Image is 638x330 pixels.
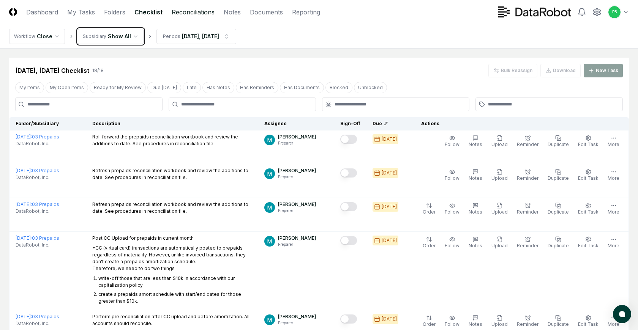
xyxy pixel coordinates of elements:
[92,167,252,181] p: Refresh prepaids reconciliation workbook and review the additions to date. See procedures in reco...
[16,134,59,140] a: [DATE]:03 Prepaids
[16,320,49,327] span: DataRobot, Inc.
[548,321,569,327] span: Duplicate
[445,321,460,327] span: Follow
[613,305,631,323] button: atlas-launcher
[515,134,540,149] button: Reminder
[491,141,508,147] span: Upload
[576,134,600,149] button: Edit Task
[548,175,569,181] span: Duplicate
[578,321,599,327] span: Edit Task
[467,134,484,149] button: Notes
[490,201,509,217] button: Upload
[578,209,599,215] span: Edit Task
[278,242,316,247] p: Preparer
[490,167,509,183] button: Upload
[90,82,146,93] button: Ready for My Review
[14,33,35,40] div: Workflow
[340,202,357,211] button: Mark complete
[606,313,621,329] button: More
[546,167,570,183] button: Duplicate
[469,321,482,327] span: Notes
[612,9,617,15] span: PB
[421,313,437,329] button: Order
[92,201,252,215] p: Refresh prepaids reconciliation workbook and review the additions to date. See procedures in reco...
[15,66,89,75] div: [DATE], [DATE] Checklist
[517,243,539,248] span: Reminder
[292,8,320,17] a: Reporting
[498,6,571,17] img: DataRobot logo
[156,29,236,44] button: Periods[DATE], [DATE]
[546,313,570,329] button: Duplicate
[16,140,49,147] span: DataRobot, Inc.
[490,134,509,149] button: Upload
[373,120,403,127] div: Due
[443,313,461,329] button: Follow
[236,82,278,93] button: Has Reminders
[16,168,59,173] a: [DATE]:03 Prepaids
[517,175,539,181] span: Reminder
[576,235,600,251] button: Edit Task
[548,141,569,147] span: Duplicate
[578,243,599,248] span: Edit Task
[264,135,275,145] img: ACg8ocIk6UVBSJ1Mh_wKybhGNOx8YD4zQOa2rDZHjRd5UfivBFfoWA=s96-c
[16,208,49,215] span: DataRobot, Inc.
[421,235,437,251] button: Order
[491,175,508,181] span: Upload
[382,170,397,176] div: [DATE]
[515,313,540,329] button: Reminder
[92,67,104,74] div: 18 / 18
[546,201,570,217] button: Duplicate
[421,201,437,217] button: Order
[46,82,88,93] button: My Open Items
[445,209,460,215] span: Follow
[325,82,352,93] button: Blocked
[606,134,621,149] button: More
[443,134,461,149] button: Follow
[16,134,32,140] span: [DATE] :
[202,82,234,93] button: Has Notes
[183,82,201,93] button: Late
[576,201,600,217] button: Edit Task
[9,117,87,130] th: Folder/Subsidiary
[491,321,508,327] span: Upload
[578,141,599,147] span: Edit Task
[445,175,460,181] span: Follow
[26,8,58,17] a: Dashboard
[16,201,32,207] span: [DATE] :
[16,314,59,319] a: [DATE]:03 Prepaids
[98,275,252,289] li: write-off those that are less than $10k in accordance with our capitalization policy
[548,209,569,215] span: Duplicate
[443,201,461,217] button: Follow
[67,8,95,17] a: My Tasks
[16,201,59,207] a: [DATE]:03 Prepaids
[515,235,540,251] button: Reminder
[517,209,539,215] span: Reminder
[467,313,484,329] button: Notes
[415,120,623,127] div: Actions
[576,313,600,329] button: Edit Task
[264,168,275,179] img: ACg8ocIk6UVBSJ1Mh_wKybhGNOx8YD4zQOa2rDZHjRd5UfivBFfoWA=s96-c
[340,236,357,245] button: Mark complete
[382,237,397,244] div: [DATE]
[382,136,397,143] div: [DATE]
[16,235,59,241] a: [DATE]:03 Prepaids
[423,321,436,327] span: Order
[15,82,44,93] button: My Items
[467,201,484,217] button: Notes
[16,235,32,241] span: [DATE] :
[578,175,599,181] span: Edit Task
[278,174,316,180] p: Preparer
[9,29,236,44] nav: breadcrumb
[445,141,460,147] span: Follow
[278,320,316,326] p: Preparer
[98,291,252,305] li: create a prepaids amort schedule with start/end dates for those greater than $10k.
[264,314,275,325] img: ACg8ocIk6UVBSJ1Mh_wKybhGNOx8YD4zQOa2rDZHjRd5UfivBFfoWA=s96-c
[340,314,357,324] button: Mark complete
[278,167,316,174] p: [PERSON_NAME]
[16,174,49,181] span: DataRobot, Inc.
[490,313,509,329] button: Upload
[469,209,482,215] span: Notes
[467,167,484,183] button: Notes
[92,245,252,272] p: *CC (virtual card) transactions are automatically posted to prepaids regardless of materiality. H...
[340,168,357,178] button: Mark complete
